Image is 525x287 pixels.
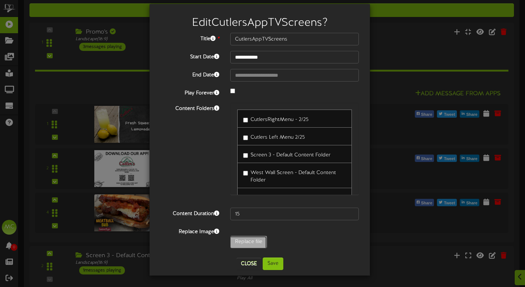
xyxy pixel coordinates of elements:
button: Save [263,257,283,270]
label: Title [155,33,225,43]
input: Cutlers Left Menu 2/25 [243,135,248,140]
input: CutlersRightMenu - 2/25 [243,118,248,122]
label: End Date [155,69,225,79]
label: Start Date [155,51,225,61]
label: Content Folders [155,103,225,113]
label: Content Duration [155,208,225,218]
input: West Wall Screen - Default Content Folder [243,171,248,176]
input: Title [230,33,359,45]
span: Cutlers Left Menu 2/25 [251,135,305,140]
span: Screen 3 - Default Content Folder [251,152,330,158]
h2: Edit CutlersAppTVScreens ? [161,17,359,29]
span: West Wall Screen - Default Content Folder [251,170,336,183]
label: Play Forever [155,87,225,97]
button: Close [237,258,261,270]
span: CutlersRightMenu - 2/25 [251,117,308,122]
label: Replace Image [155,226,225,236]
input: Screen 3 - Default Content Folder [243,153,248,158]
input: 15 [230,208,359,220]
